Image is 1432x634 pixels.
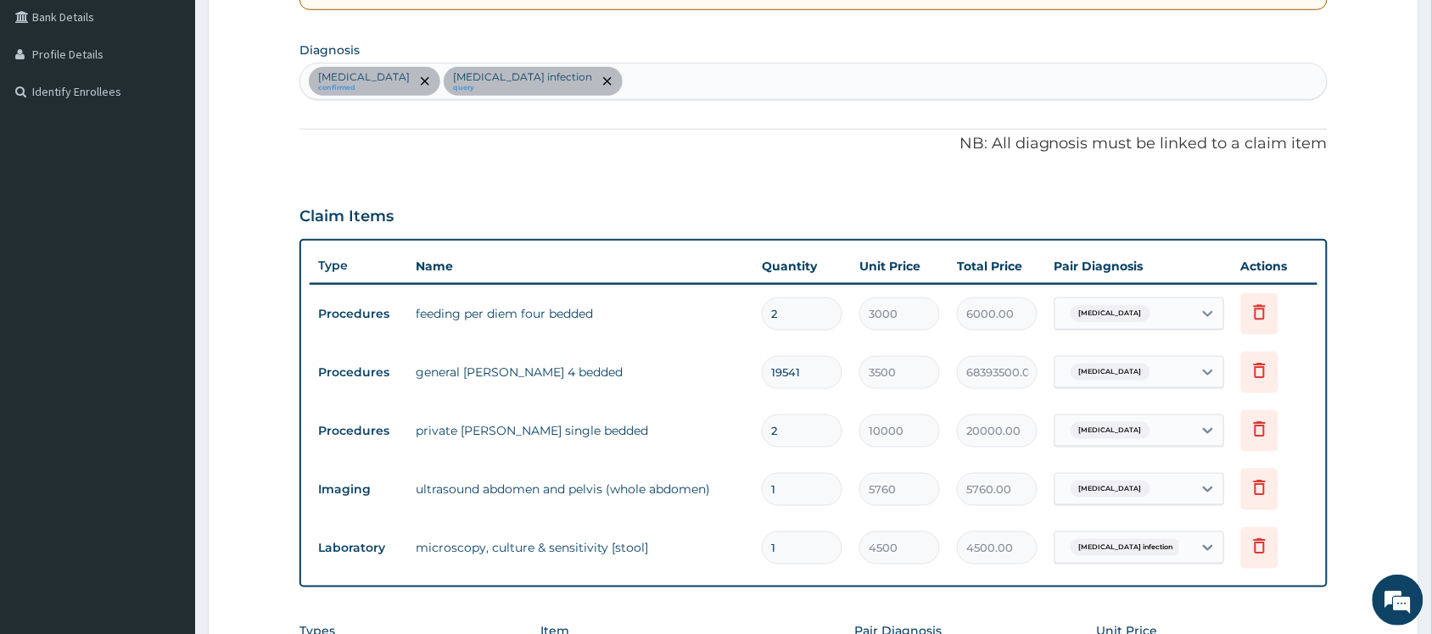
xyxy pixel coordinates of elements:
th: Unit Price [851,249,948,283]
td: microscopy, culture & sensitivity [stool] [407,531,753,564]
div: Minimize live chat window [278,8,319,49]
td: Imaging [310,474,407,505]
span: We're online! [98,202,234,373]
td: Procedures [310,298,407,330]
h3: Claim Items [299,208,394,226]
span: [MEDICAL_DATA] [1071,364,1150,381]
td: Laboratory [310,532,407,564]
label: Diagnosis [299,42,360,58]
p: NB: All diagnosis must be linked to a claim item [299,133,1328,155]
span: remove selection option [417,74,433,89]
span: [MEDICAL_DATA] [1071,481,1150,498]
td: Procedures [310,357,407,388]
span: remove selection option [600,74,615,89]
span: [MEDICAL_DATA] infection [1071,539,1182,556]
div: Chat with us now [88,95,285,117]
td: ultrasound abdomen and pelvis (whole abdomen) [407,472,753,506]
td: general [PERSON_NAME] 4 bedded [407,355,753,389]
td: Procedures [310,415,407,447]
span: [MEDICAL_DATA] [1071,305,1150,322]
th: Total Price [948,249,1046,283]
th: Pair Diagnosis [1046,249,1233,283]
p: [MEDICAL_DATA] infection [453,70,592,84]
td: feeding per diem four bedded [407,297,753,331]
textarea: Type your message and hit 'Enter' [8,440,323,499]
th: Name [407,249,753,283]
small: query [453,84,592,92]
span: [MEDICAL_DATA] [1071,422,1150,439]
td: private [PERSON_NAME] single bedded [407,414,753,448]
th: Quantity [753,249,851,283]
th: Type [310,250,407,281]
img: d_794563401_company_1708531726252_794563401 [31,85,69,127]
small: confirmed [318,84,410,92]
p: [MEDICAL_DATA] [318,70,410,84]
th: Actions [1233,249,1317,283]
